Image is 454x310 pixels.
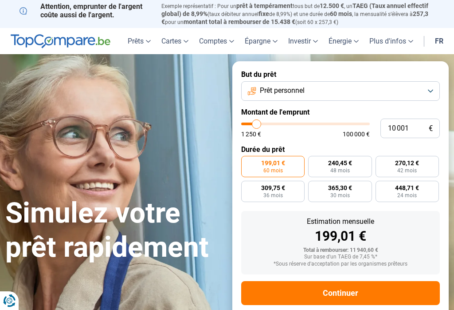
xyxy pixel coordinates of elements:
[241,131,261,137] span: 1 250 €
[330,10,352,17] span: 60 mois
[261,185,285,191] span: 309,75 €
[258,10,269,17] span: fixe
[395,185,419,191] span: 448,71 €
[241,81,440,101] button: Prêt personnel
[397,168,417,173] span: 42 mois
[328,160,352,166] span: 240,45 €
[161,2,428,17] span: TAEG (Taux annuel effectif global) de 8,99%
[320,2,344,9] span: 12.500 €
[263,193,283,198] span: 36 mois
[194,28,239,54] a: Comptes
[261,160,285,166] span: 199,01 €
[241,145,440,154] label: Durée du prêt
[328,185,352,191] span: 365,30 €
[323,28,364,54] a: Énergie
[20,2,151,19] p: Attention, emprunter de l'argent coûte aussi de l'argent.
[248,261,433,267] div: *Sous réserve d'acceptation par les organismes prêteurs
[241,281,440,305] button: Continuer
[330,168,350,173] span: 48 mois
[429,125,433,132] span: €
[260,86,305,95] span: Prêt personnel
[283,28,323,54] a: Investir
[248,230,433,243] div: 199,01 €
[364,28,419,54] a: Plus d'infos
[397,193,417,198] span: 24 mois
[343,131,370,137] span: 100 000 €
[239,28,283,54] a: Épargne
[241,108,440,116] label: Montant de l'emprunt
[236,2,293,9] span: prêt à tempérament
[248,218,433,225] div: Estimation mensuelle
[161,10,428,25] span: 257,3 €
[184,18,295,25] span: montant total à rembourser de 15.438 €
[156,28,194,54] a: Cartes
[330,193,350,198] span: 30 mois
[248,254,433,260] div: Sur base d'un TAEG de 7,45 %*
[430,28,449,54] a: fr
[11,34,110,48] img: TopCompare
[263,168,283,173] span: 60 mois
[122,28,156,54] a: Prêts
[161,2,434,26] p: Exemple représentatif : Pour un tous but de , un (taux débiteur annuel de 8,99%) et une durée de ...
[395,160,419,166] span: 270,12 €
[241,70,440,79] label: But du prêt
[5,196,222,265] h1: Simulez votre prêt rapidement
[248,247,433,254] div: Total à rembourser: 11 940,60 €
